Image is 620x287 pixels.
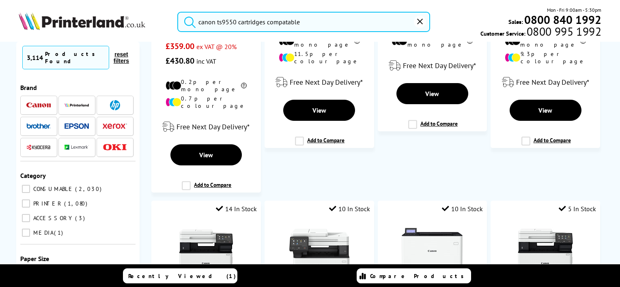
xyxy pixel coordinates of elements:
[510,100,581,121] a: View
[290,77,363,87] span: Free Next Day Delivery*
[480,28,601,37] span: Customer Service:
[525,28,601,35] span: 0800 995 1992
[166,56,194,66] span: £430.80
[559,205,596,213] div: 5 In Stock
[196,43,237,51] span: ex VAT @ 20%
[538,106,552,114] span: View
[110,100,120,110] img: HP
[166,78,247,93] li: 0.2p per mono page
[269,71,370,94] div: modal_delivery
[396,83,468,104] a: View
[103,123,127,129] img: Xerox
[65,103,89,107] img: Printerland
[22,199,30,208] input: PRINTER 1,080
[19,12,167,32] a: Printerland Logo
[20,171,46,180] span: Category
[495,71,596,94] div: modal_delivery
[31,200,63,207] span: PRINTER
[283,100,355,121] a: View
[155,116,257,138] div: modal_delivery
[26,103,51,108] img: Canon
[22,185,30,193] input: CONSUMABLE 2,030
[177,12,430,32] input: S
[547,6,601,14] span: Mon - Fri 9:00am - 5:30pm
[196,57,216,65] span: inc VAT
[216,205,257,213] div: 14 In Stock
[26,144,51,150] img: Kyocera
[27,54,43,62] span: 3,114
[382,54,483,77] div: modal_delivery
[170,144,242,165] a: View
[408,120,458,135] label: Add to Compare
[403,61,476,70] span: Free Next Day Delivery*
[19,12,145,30] img: Printerland Logo
[177,122,250,131] span: Free Next Day Delivery*
[295,137,344,152] label: Add to Compare
[109,51,133,64] button: reset filters
[312,106,326,114] span: View
[103,144,127,151] img: OKI
[329,205,370,213] div: 10 In Stock
[65,145,89,150] img: Lexmark
[425,90,439,98] span: View
[65,123,89,129] img: Epson
[521,137,571,152] label: Add to Compare
[128,272,236,280] span: Recently Viewed (1)
[199,151,213,159] span: View
[166,95,247,109] li: 0.7p per colour page
[26,123,51,129] img: Brother
[357,268,471,283] a: Compare Products
[20,84,37,92] span: Brand
[20,255,49,263] span: Paper Size
[516,77,589,87] span: Free Next Day Delivery*
[75,214,87,222] span: 3
[370,272,468,280] span: Compare Products
[31,229,53,236] span: MEDIA
[442,205,483,213] div: 10 In Stock
[508,18,523,26] span: Sales:
[279,50,360,65] li: 11.5p per colour page
[182,181,231,197] label: Add to Compare
[54,229,65,236] span: 1
[31,214,74,222] span: ACCESSORY
[166,41,194,51] span: £359.00
[123,268,237,283] a: Recently Viewed (1)
[524,12,601,27] b: 0800 840 1992
[64,200,89,207] span: 1,080
[22,229,30,237] input: MEDIA 1
[75,185,103,193] span: 2,030
[523,16,601,24] a: 0800 840 1992
[505,50,586,65] li: 9.3p per colour page
[45,50,105,65] div: Products Found
[22,214,30,222] input: ACCESSORY 3
[31,185,74,193] span: CONSUMABLE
